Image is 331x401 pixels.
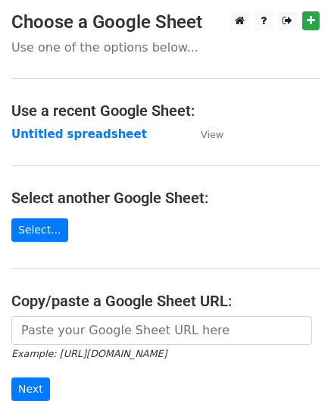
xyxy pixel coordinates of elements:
small: Example: [URL][DOMAIN_NAME] [11,348,167,359]
a: View [186,127,223,141]
p: Use one of the options below... [11,39,320,55]
input: Next [11,378,50,401]
small: View [201,129,223,140]
a: Untitled spreadsheet [11,127,147,141]
h4: Use a recent Google Sheet: [11,102,320,120]
h4: Select another Google Sheet: [11,189,320,207]
a: Select... [11,218,68,242]
h3: Choose a Google Sheet [11,11,320,33]
input: Paste your Google Sheet URL here [11,316,312,345]
h4: Copy/paste a Google Sheet URL: [11,292,320,310]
